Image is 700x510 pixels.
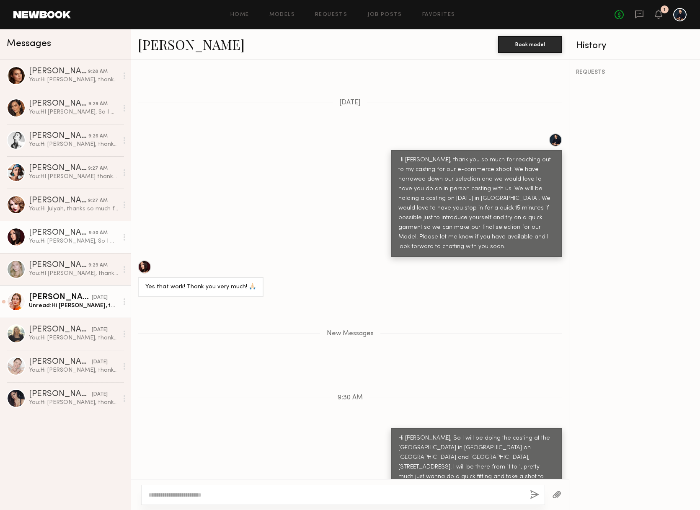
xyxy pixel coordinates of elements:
[29,100,88,108] div: [PERSON_NAME]
[29,334,118,342] div: You: Hi [PERSON_NAME], thank you so much for reaching out to my casting for our e-commerce shoot....
[269,12,295,18] a: Models
[29,197,88,205] div: [PERSON_NAME]
[7,39,51,49] span: Messages
[29,140,118,148] div: You: Hi [PERSON_NAME], thanks for reaching out. So I will be doing the casting at the [GEOGRAPHIC...
[29,326,92,334] div: [PERSON_NAME]
[88,132,108,140] div: 9:26 AM
[29,293,92,302] div: [PERSON_NAME]
[89,229,108,237] div: 9:30 AM
[29,358,92,366] div: [PERSON_NAME]
[29,108,118,116] div: You: HI [PERSON_NAME], So I will be doing the casting at the [GEOGRAPHIC_DATA] in [GEOGRAPHIC_DAT...
[88,261,108,269] div: 9:29 AM
[498,40,562,47] a: Book model
[29,399,118,406] div: You: Hi [PERSON_NAME], thank you so much for reaching out to my casting for our e-commerce shoot....
[367,12,402,18] a: Job Posts
[29,76,118,84] div: You: Hi [PERSON_NAME], thank you for responding and that is good information to know. We're hopin...
[230,12,249,18] a: Home
[88,100,108,108] div: 9:29 AM
[92,294,108,302] div: [DATE]
[88,165,108,173] div: 9:27 AM
[29,390,92,399] div: [PERSON_NAME]
[398,155,555,252] div: Hi [PERSON_NAME], thank you so much for reaching out to my casting for our e-commerce shoot. We h...
[29,237,118,245] div: You: Hi [PERSON_NAME], So I will be doing the casting at the [GEOGRAPHIC_DATA] in [GEOGRAPHIC_DAT...
[29,132,88,140] div: [PERSON_NAME]
[29,261,88,269] div: [PERSON_NAME]
[498,36,562,53] button: Book model
[92,358,108,366] div: [DATE]
[327,330,374,337] span: New Messages
[29,164,88,173] div: [PERSON_NAME]
[29,269,118,277] div: You: HI [PERSON_NAME], thanks for getting back to me. So I will be doing the casting at the [GEOG...
[29,205,118,213] div: You: Hi Julyah, thanks so much for reaching out. So I will be doing the casting at the [GEOGRAPHI...
[576,70,693,75] div: REQUESTS
[88,68,108,76] div: 9:28 AM
[138,35,245,53] a: [PERSON_NAME]
[339,99,361,106] span: [DATE]
[92,326,108,334] div: [DATE]
[29,173,118,181] div: You: HI [PERSON_NAME] thanks for getting back to me. So I will be doing the casting at the [GEOGR...
[29,366,118,374] div: You: Hi [PERSON_NAME], thank you so much for reaching out to my casting for our e-commerce shoot....
[29,229,89,237] div: [PERSON_NAME]
[422,12,455,18] a: Favorites
[92,391,108,399] div: [DATE]
[145,282,256,292] div: Yes that work! Thank you very much! 🙏🏻
[338,394,363,401] span: 9:30 AM
[576,41,693,51] div: History
[29,67,88,76] div: [PERSON_NAME]
[315,12,347,18] a: Requests
[29,302,118,310] div: Unread: Hi [PERSON_NAME], thanks for reaching out! I live down in [GEOGRAPHIC_DATA] so I try to a...
[664,8,666,12] div: 1
[88,197,108,205] div: 9:27 AM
